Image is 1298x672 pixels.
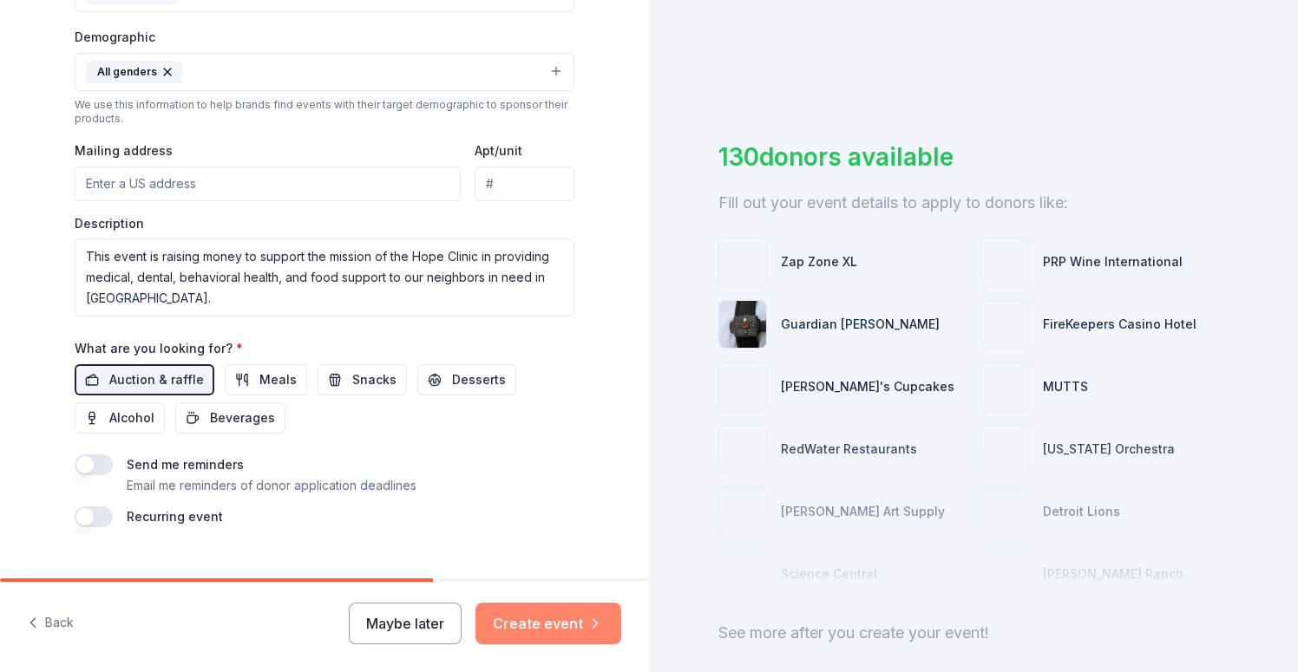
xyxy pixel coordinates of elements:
input: Enter a US address [75,166,461,201]
div: See more after you create your event! [718,619,1229,647]
img: photo for Zap Zone XL [719,238,766,285]
span: Desserts [452,369,506,390]
textarea: This event is raising money to support the mission of the Hope Clinic in providing medical, denta... [75,238,574,316]
button: Meals [225,364,307,395]
label: Send me reminders [127,457,244,472]
span: Auction & raffle [109,369,204,390]
button: Back [28,605,74,642]
button: All genders [75,53,574,91]
img: photo for Molly's Cupcakes [719,363,766,410]
span: Beverages [210,408,275,428]
button: Beverages [175,402,285,434]
div: 130 donors available [718,139,1229,175]
button: Create event [475,603,621,644]
label: Demographic [75,29,155,46]
div: We use this information to help brands find events with their target demographic to sponsor their... [75,98,574,126]
button: Auction & raffle [75,364,214,395]
span: Meals [259,369,297,390]
div: FireKeepers Casino Hotel [1043,314,1196,335]
p: Email me reminders of donor application deadlines [127,475,416,496]
button: Snacks [318,364,407,395]
label: Apt/unit [475,142,522,160]
div: PRP Wine International [1043,251,1183,272]
div: MUTTS [1043,376,1088,397]
input: # [475,166,574,201]
button: Alcohol [75,402,165,434]
div: [PERSON_NAME]'s Cupcakes [781,376,954,397]
label: Description [75,215,144,232]
img: photo for Guardian Angel Device [719,301,766,348]
button: Maybe later [349,603,462,644]
span: Snacks [352,369,397,390]
img: photo for PRP Wine International [981,238,1028,285]
label: Mailing address [75,142,173,160]
button: Desserts [417,364,516,395]
div: Guardian [PERSON_NAME] [781,314,940,335]
div: Zap Zone XL [781,251,857,272]
label: What are you looking for? [75,340,243,357]
label: Recurring event [127,509,223,524]
div: All genders [86,61,182,83]
img: photo for MUTTS [981,363,1028,410]
img: photo for FireKeepers Casino Hotel [981,301,1028,348]
div: Fill out your event details to apply to donors like: [718,189,1229,217]
span: Alcohol [109,408,154,428]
